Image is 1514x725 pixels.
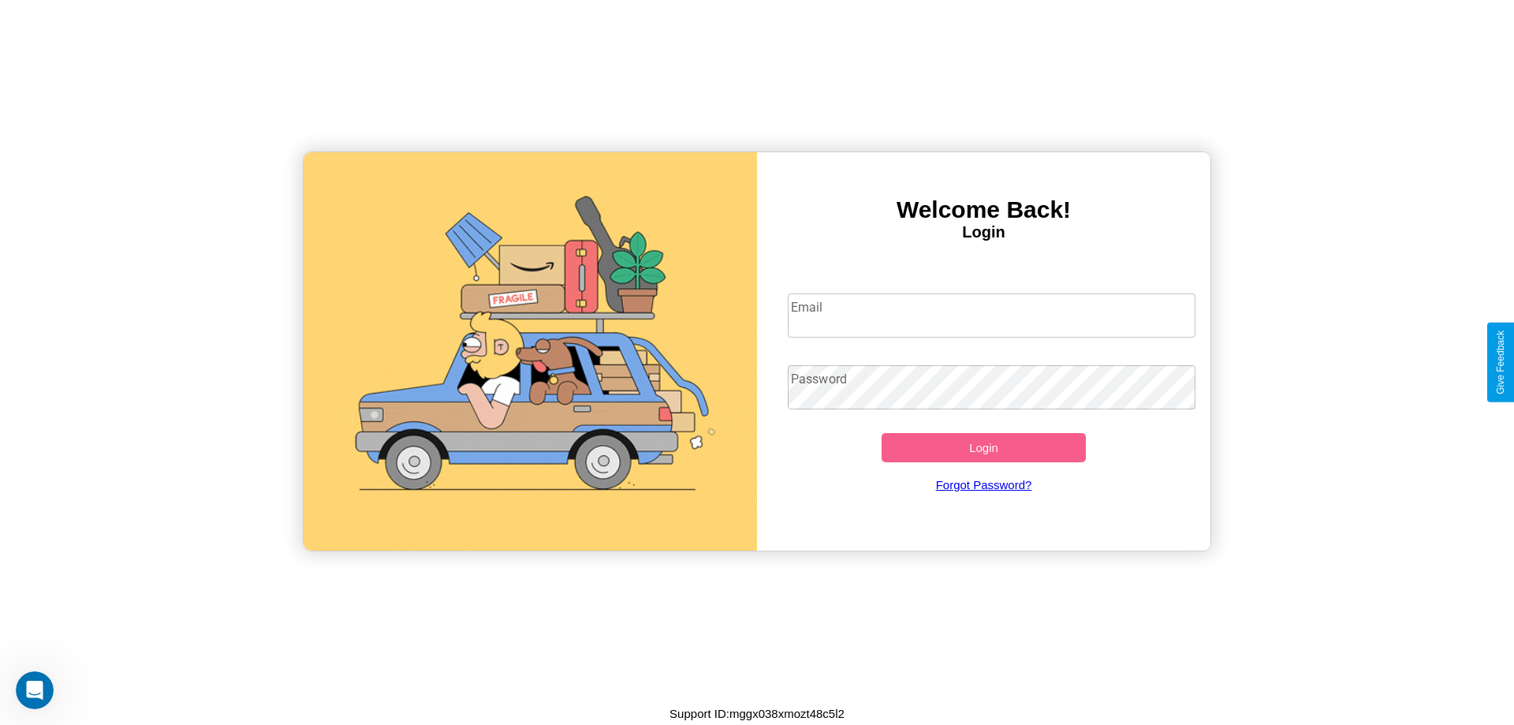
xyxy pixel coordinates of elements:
[757,223,1210,241] h4: Login
[304,152,757,551] img: gif
[780,462,1188,507] a: Forgot Password?
[882,433,1086,462] button: Login
[1495,331,1506,394] div: Give Feedback
[669,703,845,724] p: Support ID: mggx038xmozt48c5l2
[16,671,54,709] iframe: Intercom live chat
[757,196,1210,223] h3: Welcome Back!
